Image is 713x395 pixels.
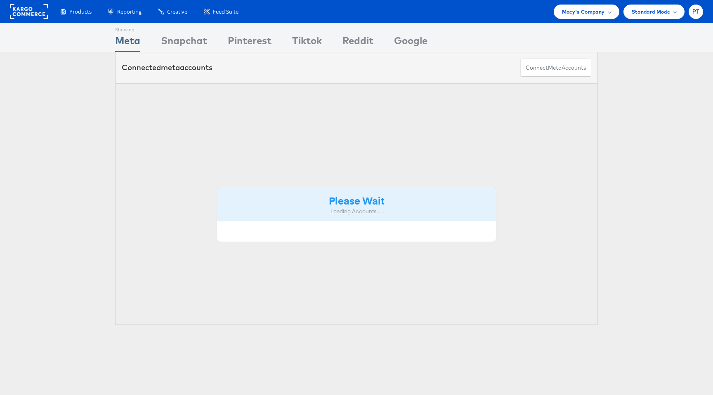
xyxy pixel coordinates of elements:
[394,33,427,52] div: Google
[122,62,212,73] div: Connected accounts
[167,8,187,16] span: Creative
[342,33,373,52] div: Reddit
[161,33,207,52] div: Snapchat
[115,24,140,33] div: Showing
[292,33,322,52] div: Tiktok
[632,7,670,16] span: Standard Mode
[329,193,384,207] strong: Please Wait
[520,59,591,77] button: ConnectmetaAccounts
[115,33,140,52] div: Meta
[692,9,700,14] span: PT
[548,64,562,72] span: meta
[161,63,180,72] span: meta
[213,8,238,16] span: Feed Suite
[228,33,272,52] div: Pinterest
[223,207,490,215] div: Loading Accounts ....
[69,8,92,16] span: Products
[117,8,142,16] span: Reporting
[562,7,605,16] span: Macy's Company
